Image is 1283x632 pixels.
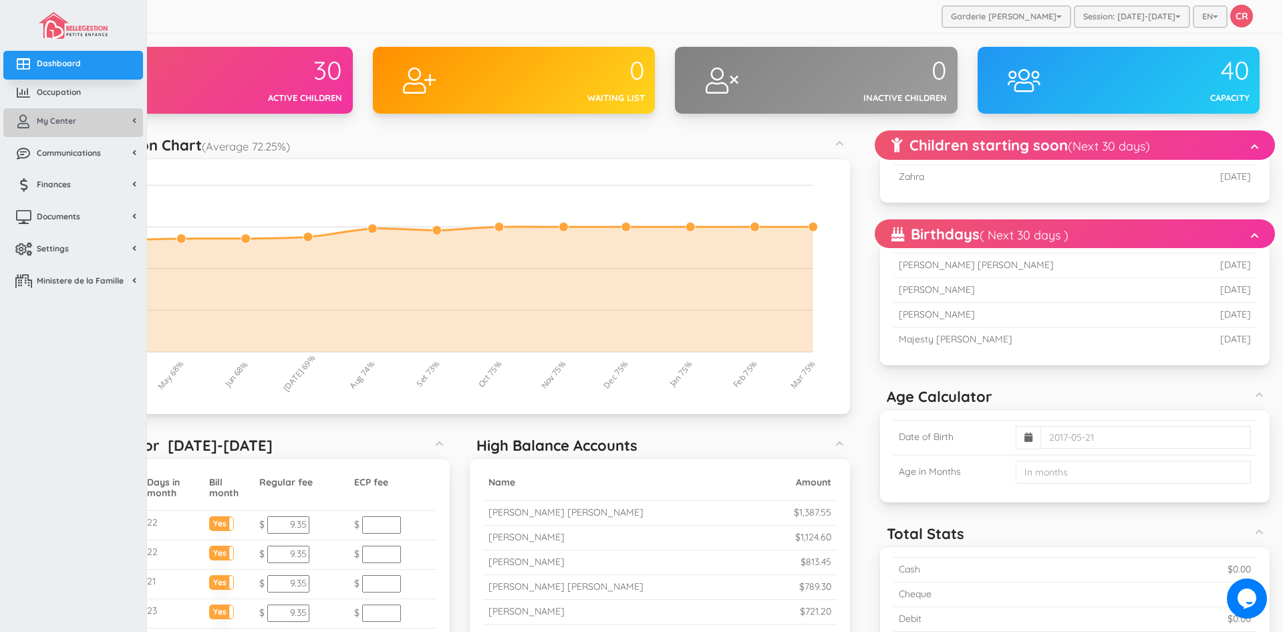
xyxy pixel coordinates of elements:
[3,204,143,233] a: Documents
[174,57,343,85] div: 30
[893,253,1184,278] td: [PERSON_NAME] [PERSON_NAME]
[488,605,565,617] small: [PERSON_NAME]
[887,389,992,405] h5: Age Calculator
[799,581,831,593] small: $789.30
[730,358,759,390] tspan: Feb 75%
[795,531,831,543] small: $1,124.60
[1068,138,1150,154] small: (Next 30 days)
[980,227,1068,243] small: ( Next 30 days )
[210,546,234,556] label: Yes
[37,58,81,69] span: Dashboard
[37,275,124,286] span: Ministere de la Famille
[539,358,569,391] tspan: Nov 75%
[37,179,71,190] span: Finances
[1074,558,1256,583] td: $0.00
[893,558,1074,583] td: Cash
[794,506,831,518] small: $1,387.55
[893,165,1062,189] td: Zahra
[667,358,695,389] tspan: Jan 75%
[210,605,234,615] label: Yes
[347,358,378,391] tspan: Aug 74%
[893,420,1010,455] td: Date of Birth
[893,455,1010,489] td: Age in Months
[259,577,265,589] span: $
[891,137,1150,153] h5: Children starting soon
[476,57,645,85] div: 0
[37,86,81,98] span: Occupation
[891,226,1068,242] h5: Birthdays
[1016,461,1251,484] input: In months
[414,358,442,389] tspan: Set 73%
[488,506,644,518] small: [PERSON_NAME] [PERSON_NAME]
[142,570,204,599] td: 21
[893,607,1074,632] td: Debit
[893,302,1184,327] td: [PERSON_NAME]
[3,140,143,169] a: Communications
[1081,92,1250,104] div: Capacity
[210,576,234,586] label: Yes
[1040,426,1251,449] input: 2017-05-21
[893,278,1184,302] td: [PERSON_NAME]
[476,358,505,389] tspan: Oct 75%
[800,605,831,617] small: $721.20
[1074,607,1256,632] td: $0.00
[1062,165,1256,189] td: [DATE]
[174,92,343,104] div: Active children
[488,556,565,568] small: [PERSON_NAME]
[147,478,198,498] h5: Days in month
[142,599,204,629] td: 23
[259,478,343,488] h5: Regular fee
[1183,302,1256,327] td: [DATE]
[77,137,290,153] h5: Occupation Chart
[488,581,644,593] small: [PERSON_NAME] [PERSON_NAME]
[1183,278,1256,302] td: [DATE]
[222,359,250,389] tspan: Jun 68%
[893,583,1074,607] td: Cheque
[3,108,143,137] a: My Center
[354,478,431,488] h5: ECP fee
[476,437,637,453] h5: High Balance Accounts
[1183,253,1256,278] td: [DATE]
[1081,57,1250,85] div: 40
[142,511,204,540] td: 22
[488,531,565,543] small: [PERSON_NAME]
[37,211,80,222] span: Documents
[354,548,360,560] span: $
[37,147,101,159] span: Communications
[37,243,69,254] span: Settings
[142,540,204,570] td: 22
[354,518,360,530] span: $
[281,352,317,393] tspan: [DATE] 69%
[259,607,265,619] span: $
[3,268,143,297] a: Ministere de la Famille
[3,236,143,265] a: Settings
[788,358,818,391] tspan: Mar 75%
[354,607,360,619] span: $
[762,478,831,488] h5: Amount
[37,115,76,126] span: My Center
[779,57,948,85] div: 0
[1183,327,1256,351] td: [DATE]
[259,548,265,560] span: $
[77,437,273,453] h5: Invoices for [DATE]-[DATE]
[210,517,234,527] label: Yes
[1074,583,1256,607] td: $0.00
[155,358,186,392] tspan: May 68%
[476,92,645,104] div: Waiting list
[3,51,143,80] a: Dashboard
[601,358,631,391] tspan: Dec 75%
[801,556,831,568] small: $813.45
[893,327,1184,351] td: Majesty [PERSON_NAME]
[39,12,107,39] img: image
[779,92,948,104] div: Inactive children
[209,478,249,498] h5: Bill month
[3,172,143,201] a: Finances
[354,577,360,589] span: $
[488,478,751,488] h5: Name
[3,80,143,108] a: Occupation
[887,526,964,542] h5: Total Stats
[259,518,265,530] span: $
[1227,578,1270,619] iframe: chat widget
